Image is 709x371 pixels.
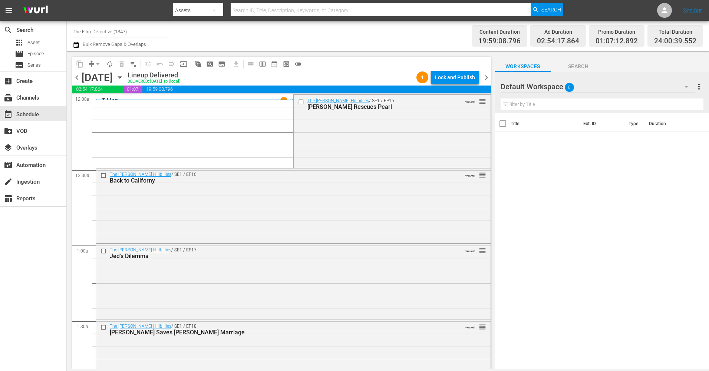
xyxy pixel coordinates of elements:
[110,324,449,336] div: / SE1 / EP18:
[683,7,702,13] a: Sign Out
[482,73,491,82] span: chevron_right
[579,113,624,134] th: Ext. ID
[189,57,204,71] span: Refresh All Search Blocks
[27,39,40,46] span: Asset
[74,58,86,70] span: Copy Lineup
[596,27,638,37] div: Promo Duration
[271,60,278,68] span: date_range_outlined
[257,58,268,70] span: Week Calendar View
[478,27,521,37] div: Content Duration
[15,61,24,70] span: Series
[695,78,703,96] button: more_vert
[216,58,228,70] span: Create Series Block
[4,93,13,102] span: Channels
[180,60,187,68] span: input
[531,3,563,16] button: Search
[4,143,13,152] span: Overlays
[4,110,13,119] span: Schedule
[110,247,449,260] div: / SE1 / EP17:
[102,97,118,104] p: T-Men
[435,71,475,84] div: Lock and Publish
[104,58,116,70] span: Loop Content
[4,161,13,170] span: Automation
[242,57,257,71] span: Day Calendar View
[644,113,689,134] th: Duration
[283,98,285,103] p: 1
[110,172,171,177] a: The [PERSON_NAME] Hillbillies
[292,58,304,70] span: 24 hours Lineup View is OFF
[15,50,24,59] span: Episode
[501,76,695,97] div: Default Workspace
[294,60,302,68] span: toggle_off
[537,37,579,46] span: 02:54:17.864
[624,113,644,134] th: Type
[283,60,290,68] span: preview_outlined
[4,177,13,186] span: Ingestion
[27,50,44,57] span: Episode
[72,73,82,82] span: chevron_left
[18,2,53,19] img: ans4CAIJ8jUAAAAAAAAAAAAAAAAAAAAAAAAgQb4GAAAAAAAAAAAAAAAAAAAAAAAAJMjXAAAAAAAAAAAAAAAAAAAAAAAAgAT5G...
[4,77,13,86] span: Create
[596,37,638,46] span: 01:07:12.892
[116,58,128,70] span: Select an event to delete
[479,247,486,255] span: reorder
[123,86,143,93] span: 01:07:12.892
[15,38,24,47] span: Asset
[110,177,449,184] div: Back to Californy
[268,58,280,70] span: Month Calendar View
[654,37,696,46] span: 24:00:39.552
[128,79,181,84] div: DELIVERED: [DATE] 1p (local)
[416,74,428,80] span: 1
[4,6,13,15] span: menu
[178,58,189,70] span: Update Metadata from Key Asset
[465,97,475,103] span: VARIANT
[465,323,475,329] span: VARIANT
[478,37,521,46] span: 19:59:08.796
[82,41,146,47] span: Bulk Remove Gaps & Overlaps
[27,61,41,69] span: Series
[307,98,369,103] a: The [PERSON_NAME] Hillbillies
[76,60,83,68] span: content_copy
[479,171,486,178] button: reorder
[72,86,123,93] span: 02:54:17.864
[4,26,13,34] span: Search
[307,98,453,110] div: / SE1 / EP15:
[537,27,579,37] div: Ad Duration
[110,324,171,329] a: The [PERSON_NAME] Hillbillies
[495,62,551,71] span: Workspaces
[130,60,137,68] span: playlist_remove_outlined
[541,3,561,16] span: Search
[565,80,574,95] span: 0
[479,247,486,254] button: reorder
[110,329,449,336] div: [PERSON_NAME] Saves [PERSON_NAME] Marriage
[695,82,703,91] span: more_vert
[86,58,104,70] span: Remove Gaps & Overlaps
[206,60,214,68] span: pageview_outlined
[94,60,102,68] span: arrow_drop_down
[204,58,216,70] span: Create Search Block
[654,27,696,37] div: Total Duration
[110,247,171,253] a: The [PERSON_NAME] Hillbillies
[551,62,606,71] span: Search
[465,171,475,177] span: VARIANT
[139,57,154,71] span: Customize Events
[82,71,113,84] div: [DATE]
[106,60,113,68] span: autorenew_outlined
[4,127,13,136] span: VOD
[479,323,486,330] button: reorder
[194,60,202,68] span: auto_awesome_motion_outlined
[218,60,225,68] span: subtitles_outlined
[511,113,579,134] th: Title
[307,103,453,110] div: [PERSON_NAME] Rescues Pearl
[280,58,292,70] span: View Backup
[88,60,95,68] span: compress
[431,71,479,84] button: Lock and Publish
[4,194,13,203] span: Reports
[142,86,491,93] span: 19:59:08.796
[110,172,449,184] div: / SE1 / EP16:
[479,97,486,105] button: reorder
[128,58,139,70] span: Clear Lineup
[128,71,181,79] div: Lineup Delivered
